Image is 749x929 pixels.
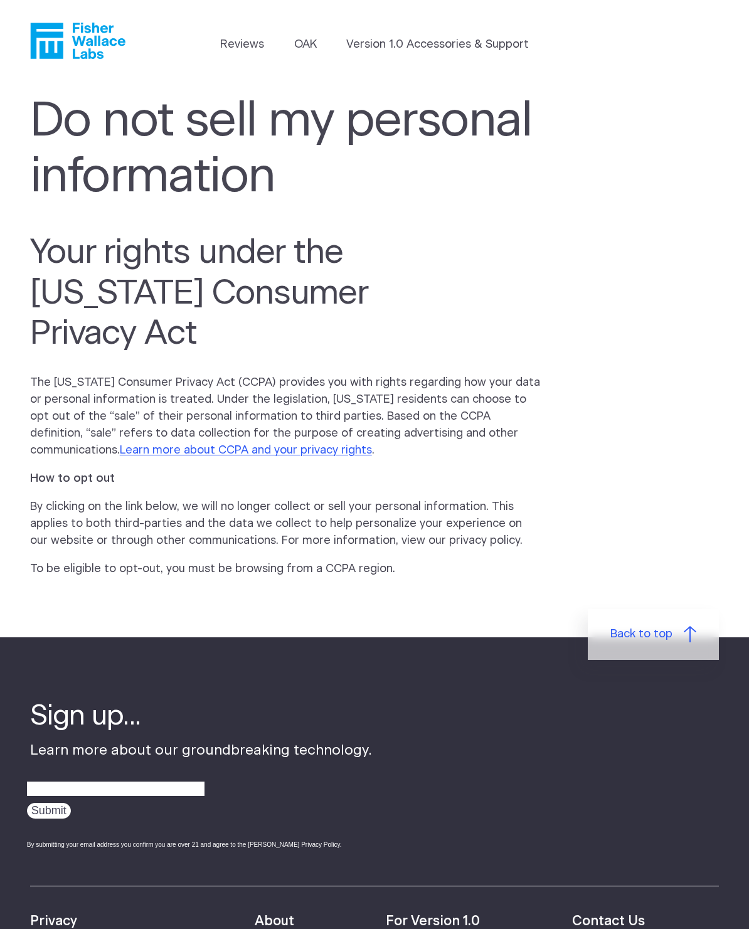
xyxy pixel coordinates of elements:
[30,233,482,354] h2: Your rights under the [US_STATE] Consumer Privacy Act
[27,803,71,819] input: Submit
[30,23,125,59] a: Fisher Wallace
[588,609,719,660] a: Back to top
[572,915,645,928] strong: Contact Us
[346,36,529,53] a: Version 1.0 Accessories & Support
[30,473,115,484] strong: How to opt out
[30,698,372,735] h4: Sign up...
[30,93,532,204] h1: Do not sell my personal information
[610,626,672,643] span: Back to top
[27,840,372,849] div: By submitting your email address you confirm you are over 21 and agree to the [PERSON_NAME] Priva...
[30,561,542,578] p: To be eligible to opt-out, you must be browsing from a CCPA region.
[294,36,317,53] a: OAK
[30,915,77,928] strong: Privacy
[30,698,372,861] div: Learn more about our groundbreaking technology.
[30,374,542,459] p: The [US_STATE] Consumer Privacy Act (CCPA) provides you with rights regarding how your data or pe...
[220,36,264,53] a: Reviews
[255,915,294,928] strong: About
[30,499,542,549] p: By clicking on the link below, we will no longer collect or sell your personal information. This ...
[120,445,372,456] a: Learn more about CCPA and your privacy rights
